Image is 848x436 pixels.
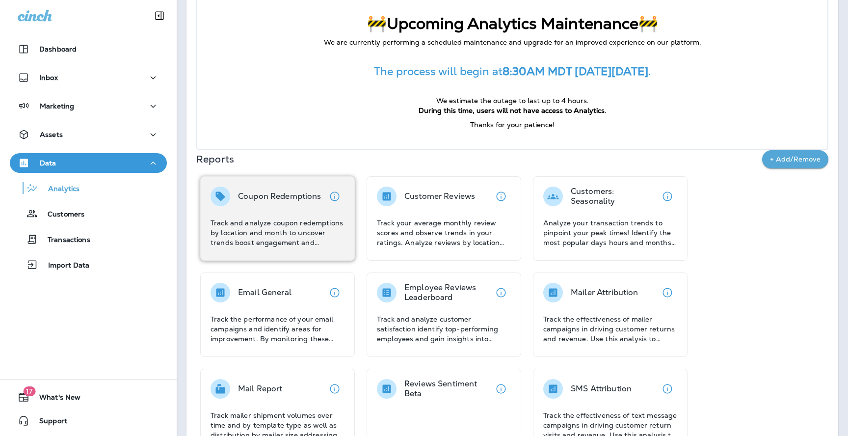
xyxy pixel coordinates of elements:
[10,153,167,173] button: Data
[10,178,167,198] button: Analytics
[491,283,511,302] button: View details
[40,102,74,110] p: Marketing
[39,74,58,82] p: Inbox
[23,386,35,396] span: 17
[38,261,90,271] p: Import Data
[196,152,762,166] p: Reports
[238,191,321,201] p: Coupon Redemptions
[325,379,344,399] button: View details
[325,283,344,302] button: View details
[10,229,167,249] button: Transactions
[571,288,638,298] p: Mailer Attribution
[238,288,291,298] p: Email General
[217,14,808,33] p: 🚧Upcoming Analytics Maintenance🚧
[605,106,607,115] span: .
[238,384,283,394] p: Mail Report
[217,120,808,130] p: Thanks for your patience!
[10,387,167,407] button: 17What's New
[38,185,79,194] p: Analytics
[10,411,167,431] button: Support
[404,191,475,201] p: Customer Reviews
[658,187,677,206] button: View details
[658,283,677,302] button: View details
[325,187,344,206] button: View details
[374,64,503,79] span: The process will begin at
[211,314,344,344] p: Track the performance of your email campaigns and identify areas for improvement. By monitoring t...
[543,218,677,247] p: Analyze your transaction trends to pinpoint your peak times! Identify the most popular days hours...
[10,254,167,275] button: Import Data
[377,218,511,247] p: Track your average monthly review scores and observe trends in your ratings. Analyze reviews by l...
[10,203,167,224] button: Customers
[146,6,173,26] button: Collapse Sidebar
[571,187,658,206] p: Customers: Seasonality
[377,314,511,344] p: Track and analyze customer satisfaction identify top-performing employees and gain insights into ...
[29,393,80,405] span: What's New
[29,417,67,429] span: Support
[217,38,808,48] p: We are currently performing a scheduled maintenance and upgrade for an improved experience on our...
[39,45,77,53] p: Dashboard
[10,125,167,144] button: Assets
[40,131,63,138] p: Assets
[491,379,511,399] button: View details
[40,159,56,167] p: Data
[38,210,84,219] p: Customers
[38,236,90,245] p: Transactions
[404,283,491,302] p: Employee Reviews Leaderboard
[10,96,167,116] button: Marketing
[571,384,632,394] p: SMS Attribution
[762,150,828,168] button: + Add/Remove
[10,39,167,59] button: Dashboard
[648,64,651,79] span: .
[543,314,677,344] p: Track the effectiveness of mailer campaigns in driving customer returns and revenue. Use this ana...
[491,187,511,206] button: View details
[658,379,677,399] button: View details
[503,64,648,79] strong: 8:30AM MDT [DATE][DATE]
[217,96,808,106] p: We estimate the outage to last up to 4 hours.
[419,106,605,115] strong: During this time, users will not have access to Analytics
[211,218,344,247] p: Track and analyze coupon redemptions by location and month to uncover trends boost engagement and...
[404,379,491,399] p: Reviews Sentiment Beta
[10,68,167,87] button: Inbox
